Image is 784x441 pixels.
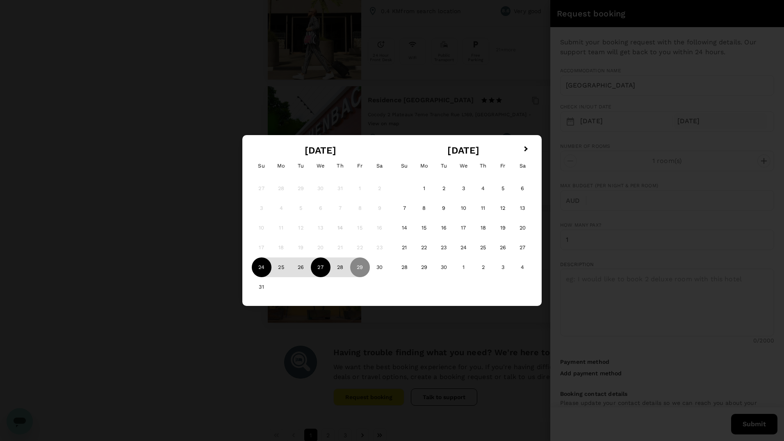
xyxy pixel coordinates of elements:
div: Tuesday [291,156,311,176]
div: Choose Monday, September 8th, 2025 [414,198,434,218]
div: Choose Sunday, September 21st, 2025 [394,238,414,257]
div: Month September, 2025 [394,179,532,277]
div: Choose Wednesday, September 17th, 2025 [454,218,473,238]
div: Not available Saturday, August 23rd, 2025 [370,238,390,257]
div: Month August, 2025 [252,179,390,297]
div: Not available Friday, August 8th, 2025 [350,198,370,218]
div: Choose Sunday, August 31st, 2025 [252,277,271,297]
div: Choose Tuesday, September 9th, 2025 [434,198,454,218]
div: Choose Thursday, September 11th, 2025 [473,198,493,218]
div: Not available Tuesday, August 12th, 2025 [291,218,311,238]
div: Not available Tuesday, July 29th, 2025 [291,179,311,198]
div: Choose Sunday, September 28th, 2025 [394,257,414,277]
h2: [DATE] [249,145,392,156]
div: Choose Friday, September 12th, 2025 [493,198,513,218]
div: Choose Saturday, September 20th, 2025 [513,218,532,238]
div: Choose Friday, September 26th, 2025 [493,238,513,257]
div: Not available Tuesday, August 5th, 2025 [291,198,311,218]
div: Choose Friday, August 29th, 2025 [350,257,370,277]
div: Friday [350,156,370,176]
div: Choose Friday, September 19th, 2025 [493,218,513,238]
div: Choose Saturday, October 4th, 2025 [513,257,532,277]
div: Not available Friday, August 22nd, 2025 [350,238,370,257]
div: Choose Friday, September 5th, 2025 [493,179,513,198]
div: Choose Monday, September 22nd, 2025 [414,238,434,257]
div: Choose Tuesday, August 26th, 2025 [291,257,311,277]
div: Choose Thursday, August 28th, 2025 [330,257,350,277]
div: Not available Monday, August 4th, 2025 [271,198,291,218]
div: Choose Saturday, September 6th, 2025 [513,179,532,198]
div: Choose Thursday, September 25th, 2025 [473,238,493,257]
div: Wednesday [311,156,330,176]
div: Saturday [370,156,390,176]
div: Thursday [330,156,350,176]
div: Not available Sunday, July 27th, 2025 [252,179,271,198]
div: Choose Wednesday, October 1st, 2025 [454,257,473,277]
div: Not available Friday, August 1st, 2025 [350,179,370,198]
h2: [DATE] [392,145,535,156]
div: Not available Monday, July 28th, 2025 [271,179,291,198]
div: Choose Tuesday, September 2nd, 2025 [434,179,454,198]
div: Not available Tuesday, August 19th, 2025 [291,238,311,257]
div: Choose Saturday, September 13th, 2025 [513,198,532,218]
div: Thursday [473,156,493,176]
div: Sunday [252,156,271,176]
div: Choose Tuesday, September 16th, 2025 [434,218,454,238]
div: Choose Sunday, September 7th, 2025 [394,198,414,218]
div: Not available Sunday, August 17th, 2025 [252,238,271,257]
div: Not available Friday, August 15th, 2025 [350,218,370,238]
div: Not available Wednesday, August 20th, 2025 [311,238,330,257]
div: Choose Monday, September 15th, 2025 [414,218,434,238]
div: Tuesday [434,156,454,176]
div: Not available Thursday, August 7th, 2025 [330,198,350,218]
div: Not available Saturday, August 2nd, 2025 [370,179,390,198]
div: Not available Wednesday, August 6th, 2025 [311,198,330,218]
div: Choose Sunday, September 14th, 2025 [394,218,414,238]
div: Choose Friday, October 3rd, 2025 [493,257,513,277]
div: Friday [493,156,513,176]
div: Not available Saturday, August 9th, 2025 [370,198,390,218]
div: Choose Saturday, September 27th, 2025 [513,238,532,257]
div: Choose Wednesday, September 3rd, 2025 [454,179,473,198]
div: Not available Sunday, August 24th, 2025 [252,257,271,277]
div: Choose Thursday, September 18th, 2025 [473,218,493,238]
div: Wednesday [454,156,473,176]
div: Choose Monday, September 1st, 2025 [414,179,434,198]
button: Next Month [520,143,533,156]
div: Choose Tuesday, September 23rd, 2025 [434,238,454,257]
div: Not available Monday, August 11th, 2025 [271,218,291,238]
div: Sunday [394,156,414,176]
div: Not available Thursday, August 14th, 2025 [330,218,350,238]
div: Choose Wednesday, September 10th, 2025 [454,198,473,218]
div: Choose Monday, August 25th, 2025 [271,257,291,277]
div: Choose Wednesday, August 27th, 2025 [311,257,330,277]
div: Choose Monday, September 29th, 2025 [414,257,434,277]
div: Not available Thursday, July 31st, 2025 [330,179,350,198]
div: Not available Sunday, August 10th, 2025 [252,218,271,238]
div: Choose Thursday, September 4th, 2025 [473,179,493,198]
div: Not available Monday, August 18th, 2025 [271,238,291,257]
div: Choose Tuesday, September 30th, 2025 [434,257,454,277]
div: Monday [271,156,291,176]
div: Saturday [513,156,532,176]
div: Not available Saturday, August 16th, 2025 [370,218,390,238]
div: Monday [414,156,434,176]
div: Choose Saturday, August 30th, 2025 [370,257,390,277]
div: Not available Sunday, August 3rd, 2025 [252,198,271,218]
div: Choose Thursday, October 2nd, 2025 [473,257,493,277]
div: Not available Wednesday, July 30th, 2025 [311,179,330,198]
div: Not available Wednesday, August 13th, 2025 [311,218,330,238]
div: Choose Wednesday, September 24th, 2025 [454,238,473,257]
div: Not available Thursday, August 21st, 2025 [330,238,350,257]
